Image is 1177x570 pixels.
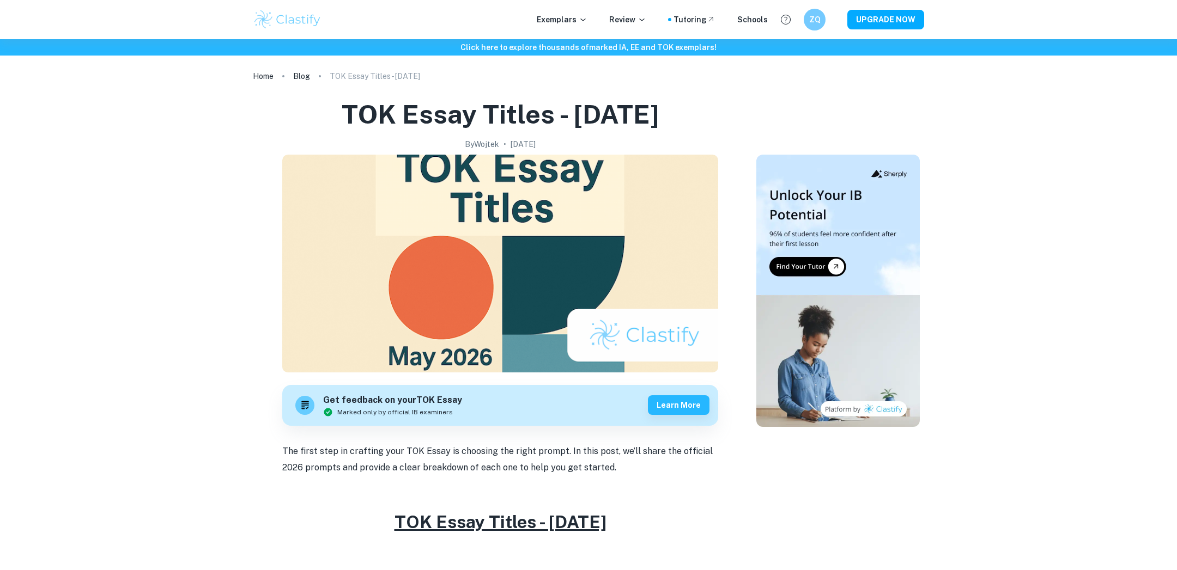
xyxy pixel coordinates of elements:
h2: [DATE] [511,138,536,150]
a: Schools [737,14,768,26]
a: Get feedback on yourTOK EssayMarked only by official IB examinersLearn more [282,385,718,426]
a: Home [253,69,274,84]
a: Blog [293,69,310,84]
button: Help and Feedback [776,10,795,29]
h1: TOK Essay Titles - [DATE] [342,97,659,132]
p: The first step in crafting your TOK Essay is choosing the right prompt. In this post, we’ll share... [282,443,718,476]
button: UPGRADE NOW [847,10,924,29]
p: Review [609,14,646,26]
h6: Click here to explore thousands of marked IA, EE and TOK exemplars ! [2,41,1175,53]
p: Exemplars [537,14,587,26]
h6: Get feedback on your TOK Essay [323,394,462,407]
h2: By Wojtek [465,138,499,150]
h6: ZQ [809,14,821,26]
img: TOK Essay Titles - May 2026 cover image [282,155,718,372]
p: • [503,138,506,150]
p: TOK Essay Titles - [DATE] [330,70,420,82]
button: ZQ [804,9,826,30]
img: Thumbnail [756,155,920,427]
button: Learn more [648,395,709,415]
u: TOK Essay Titles - [DATE] [395,512,606,532]
img: Clastify logo [253,9,322,30]
span: Marked only by official IB examiners [337,407,453,417]
a: Tutoring [674,14,715,26]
